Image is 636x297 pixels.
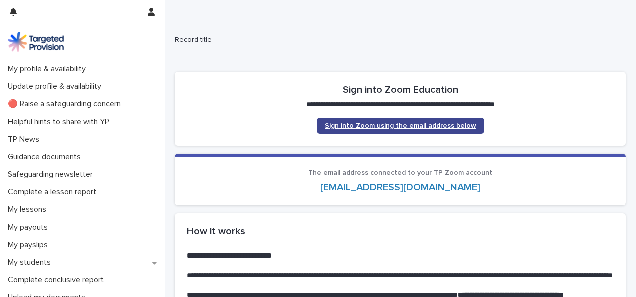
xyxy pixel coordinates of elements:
[4,170,101,179] p: Safeguarding newsletter
[4,82,109,91] p: Update profile & availability
[4,187,104,197] p: Complete a lesson report
[4,64,94,74] p: My profile & availability
[320,182,480,192] a: [EMAIL_ADDRESS][DOMAIN_NAME]
[4,99,129,109] p: 🔴 Raise a safeguarding concern
[4,275,112,285] p: Complete conclusive report
[343,84,458,96] h2: Sign into Zoom Education
[4,258,59,267] p: My students
[4,135,47,144] p: TP News
[4,117,117,127] p: Helpful hints to share with YP
[4,152,89,162] p: Guidance documents
[317,118,484,134] a: Sign into Zoom using the email address below
[308,169,492,176] span: The email address connected to your TP Zoom account
[4,240,56,250] p: My payslips
[4,223,56,232] p: My payouts
[187,225,614,237] h2: How it works
[4,205,54,214] p: My lessons
[8,32,64,52] img: M5nRWzHhSzIhMunXDL62
[175,36,622,44] h2: Record title
[325,122,476,129] span: Sign into Zoom using the email address below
